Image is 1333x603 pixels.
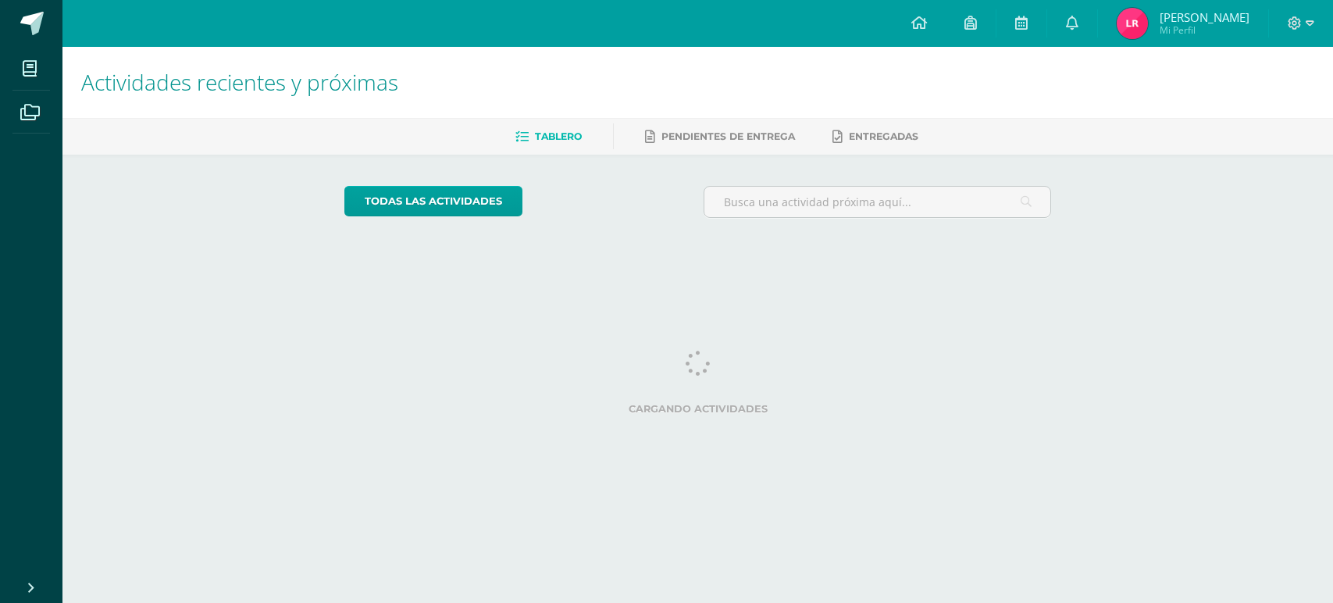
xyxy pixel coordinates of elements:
span: Actividades recientes y próximas [81,67,398,97]
a: Tablero [515,124,582,149]
span: Pendientes de entrega [661,130,795,142]
label: Cargando actividades [344,403,1051,415]
input: Busca una actividad próxima aquí... [704,187,1050,217]
span: Mi Perfil [1160,23,1249,37]
span: Entregadas [849,130,918,142]
a: todas las Actividades [344,186,522,216]
a: Pendientes de entrega [645,124,795,149]
a: Entregadas [832,124,918,149]
span: Tablero [535,130,582,142]
span: [PERSON_NAME] [1160,9,1249,25]
img: 964ca9894ede580144e497e08e3aa946.png [1117,8,1148,39]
